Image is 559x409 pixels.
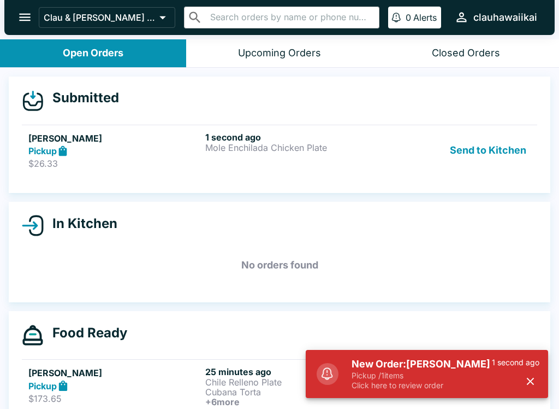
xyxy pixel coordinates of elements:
[28,158,201,169] p: $26.33
[28,145,57,156] strong: Pickup
[205,387,378,397] p: Cubana Torta
[44,90,119,106] h4: Submitted
[205,397,378,407] h6: + 6 more
[207,10,374,25] input: Search orders by name or phone number
[28,393,201,404] p: $173.65
[492,358,539,367] p: 1 second ago
[22,125,537,176] a: [PERSON_NAME]Pickup$26.331 second agoMole Enchilada Chicken PlateSend to Kitchen
[352,358,492,371] h5: New Order: [PERSON_NAME]
[205,143,378,153] p: Mole Enchilada Chicken Plate
[28,366,201,379] h5: [PERSON_NAME]
[44,215,117,232] h4: In Kitchen
[44,12,155,23] p: Clau & [PERSON_NAME] Cocina 2 - [US_STATE] Kai
[445,132,531,170] button: Send to Kitchen
[432,47,500,60] div: Closed Orders
[63,47,123,60] div: Open Orders
[205,377,378,387] p: Chile Relleno Plate
[39,7,175,28] button: Clau & [PERSON_NAME] Cocina 2 - [US_STATE] Kai
[28,381,57,392] strong: Pickup
[205,132,378,143] h6: 1 second ago
[473,11,537,24] div: clauhawaiikai
[352,371,492,381] p: Pickup / 1 items
[11,3,39,31] button: open drawer
[205,366,378,377] h6: 25 minutes ago
[450,5,542,29] button: clauhawaiikai
[413,12,437,23] p: Alerts
[28,132,201,145] h5: [PERSON_NAME]
[22,246,537,285] h5: No orders found
[352,381,492,390] p: Click here to review order
[44,325,127,341] h4: Food Ready
[238,47,321,60] div: Upcoming Orders
[406,12,411,23] p: 0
